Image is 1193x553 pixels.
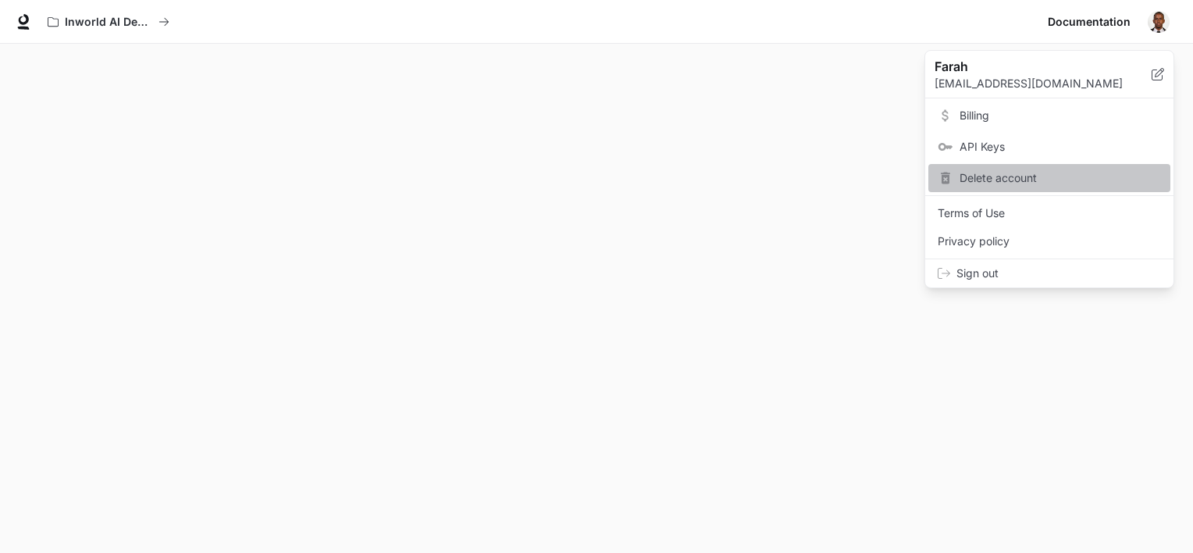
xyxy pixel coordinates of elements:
span: Sign out [956,266,1161,281]
span: Privacy policy [938,234,1161,249]
div: Delete account [928,164,1170,192]
span: API Keys [960,139,1161,155]
p: Farah [935,57,1127,76]
span: Delete account [960,170,1161,186]
a: Billing [928,102,1170,130]
a: Terms of Use [928,199,1170,227]
a: Privacy policy [928,227,1170,255]
div: Farah[EMAIL_ADDRESS][DOMAIN_NAME] [925,51,1173,98]
a: API Keys [928,133,1170,161]
span: Billing [960,108,1161,123]
p: [EMAIL_ADDRESS][DOMAIN_NAME] [935,76,1152,91]
span: Terms of Use [938,205,1161,221]
div: Sign out [925,259,1173,287]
